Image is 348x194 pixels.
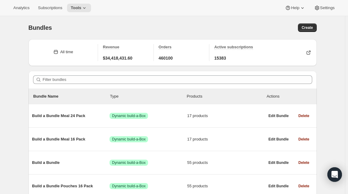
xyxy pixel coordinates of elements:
span: 55 products [187,160,265,166]
span: Dynamic build-a-Box [112,137,146,142]
span: Active subscriptions [214,45,253,49]
div: Type [110,93,187,99]
span: Dynamic build-a-Box [112,160,146,165]
button: Help [281,4,309,12]
span: 55 products [187,183,265,189]
button: Delete [295,182,313,190]
span: Edit Bundle [269,137,289,142]
span: 15383 [214,55,226,61]
span: Analytics [13,5,29,10]
button: Analytics [10,4,33,12]
button: Edit Bundle [265,158,292,167]
button: Delete [295,112,313,120]
span: Edit Bundle [269,160,289,165]
div: Products [187,93,264,99]
span: $34,418,431.60 [103,55,132,61]
span: Tools [71,5,81,10]
span: Delete [298,184,309,189]
span: Edit Bundle [269,184,289,189]
span: 17 products [187,113,265,119]
button: Edit Bundle [265,182,292,190]
div: All time [60,49,73,55]
span: Bundles [29,24,52,31]
span: Build a Bundle Pouches 16 Pack [32,183,110,189]
span: Dynamic build-a-Box [112,184,146,189]
button: Create [298,23,316,32]
button: Settings [310,4,338,12]
button: Delete [295,158,313,167]
button: Edit Bundle [265,135,292,144]
span: Delete [298,137,309,142]
span: Settings [320,5,335,10]
span: Build a Bundle Meal 24 Pack [32,113,110,119]
button: Tools [67,4,91,12]
div: Actions [267,93,312,99]
button: Subscriptions [34,4,66,12]
span: Create [302,25,313,30]
input: Filter bundles [43,75,312,84]
span: Delete [298,160,309,165]
span: Delete [298,113,309,118]
button: Delete [295,135,313,144]
p: Bundle Name [33,93,110,99]
span: Build a Bundle [32,160,110,166]
span: 460100 [159,55,173,61]
span: Edit Bundle [269,113,289,118]
span: Dynamic build-a-Box [112,113,146,118]
button: Edit Bundle [265,112,292,120]
span: Build a Bundle Meal 16 Pack [32,136,110,142]
span: Subscriptions [38,5,62,10]
span: 17 products [187,136,265,142]
span: Orders [159,45,172,49]
div: Open Intercom Messenger [327,167,342,182]
span: Help [291,5,299,10]
span: Revenue [103,45,119,49]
